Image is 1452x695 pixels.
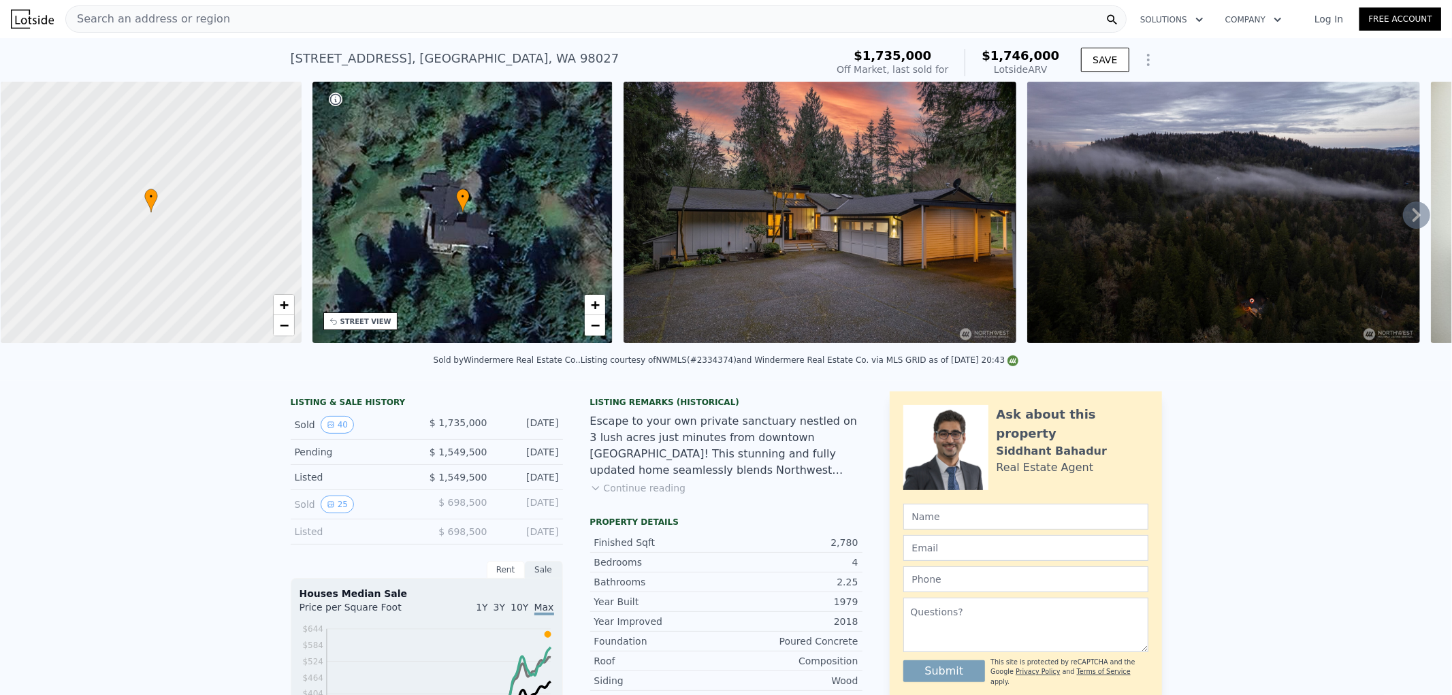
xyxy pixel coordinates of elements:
div: Foundation [594,634,726,648]
div: LISTING & SALE HISTORY [291,397,563,410]
div: [DATE] [498,496,559,513]
div: Bedrooms [594,555,726,569]
div: Listing courtesy of NWMLS (#2334374) and Windermere Real Estate Co. via MLS GRID as of [DATE] 20:43 [581,355,1018,365]
span: 3Y [494,602,505,613]
button: SAVE [1081,48,1129,72]
div: Year Improved [594,615,726,628]
div: Siddhant Bahadur [997,443,1108,459]
div: [DATE] [498,470,559,484]
span: $1,735,000 [854,48,931,63]
div: Poured Concrete [726,634,858,648]
div: Roof [594,654,726,668]
div: Composition [726,654,858,668]
div: Real Estate Agent [997,459,1094,476]
div: 4 [726,555,858,569]
div: Sold [295,496,416,513]
button: Submit [903,660,986,682]
div: Sale [525,561,563,579]
div: [DATE] [498,445,559,459]
div: This site is protected by reCAPTCHA and the Google and apply. [990,658,1148,687]
button: Continue reading [590,481,686,495]
span: + [279,296,288,313]
span: Search an address or region [66,11,230,27]
div: Ask about this property [997,405,1148,443]
div: Wood [726,674,858,688]
tspan: $464 [302,673,323,683]
div: 2,780 [726,536,858,549]
button: Solutions [1129,7,1214,32]
div: 2.25 [726,575,858,589]
div: • [456,189,470,212]
div: Siding [594,674,726,688]
span: $ 698,500 [438,497,487,508]
button: Company [1214,7,1293,32]
span: 1Y [476,602,487,613]
img: NWMLS Logo [1007,355,1018,366]
span: − [279,317,288,334]
span: • [144,191,158,203]
button: View historical data [321,416,354,434]
span: $ 1,549,500 [430,447,487,457]
input: Phone [903,566,1148,592]
a: Free Account [1359,7,1441,31]
button: Show Options [1135,46,1162,74]
div: Off Market, last sold for [837,63,948,76]
div: Pending [295,445,416,459]
div: Listing Remarks (Historical) [590,397,862,408]
a: Zoom out [274,315,294,336]
a: Terms of Service [1077,668,1131,675]
span: Max [534,602,554,615]
span: + [591,296,600,313]
img: Sale: 115896385 Parcel: 98092207 [624,82,1016,343]
div: [DATE] [498,416,559,434]
div: Sold [295,416,416,434]
tspan: $644 [302,624,323,634]
div: • [144,189,158,212]
div: 2018 [726,615,858,628]
a: Zoom out [585,315,605,336]
div: Bathrooms [594,575,726,589]
tspan: $524 [302,657,323,666]
div: STREET VIEW [340,317,391,327]
div: Rent [487,561,525,579]
span: $ 698,500 [438,526,487,537]
button: View historical data [321,496,354,513]
div: [DATE] [498,525,559,538]
div: Year Built [594,595,726,609]
img: Sale: 115896385 Parcel: 98092207 [1027,82,1420,343]
a: Zoom in [274,295,294,315]
span: $ 1,735,000 [430,417,487,428]
div: Sold by Windermere Real Estate Co. . [434,355,581,365]
div: Property details [590,517,862,528]
div: 1979 [726,595,858,609]
span: • [456,191,470,203]
span: $1,746,000 [982,48,1059,63]
div: Lotside ARV [982,63,1059,76]
input: Name [903,504,1148,530]
span: − [591,317,600,334]
span: $ 1,549,500 [430,472,487,483]
div: Listed [295,470,416,484]
a: Privacy Policy [1016,668,1060,675]
div: Finished Sqft [594,536,726,549]
input: Email [903,535,1148,561]
div: Escape to your own private sanctuary nestled on 3 lush acres just minutes from downtown [GEOGRAPH... [590,413,862,479]
span: 10Y [511,602,528,613]
a: Zoom in [585,295,605,315]
div: Houses Median Sale [300,587,554,600]
a: Log In [1298,12,1359,26]
div: Price per Square Foot [300,600,427,622]
tspan: $584 [302,641,323,650]
img: Lotside [11,10,54,29]
div: Listed [295,525,416,538]
div: [STREET_ADDRESS] , [GEOGRAPHIC_DATA] , WA 98027 [291,49,619,68]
